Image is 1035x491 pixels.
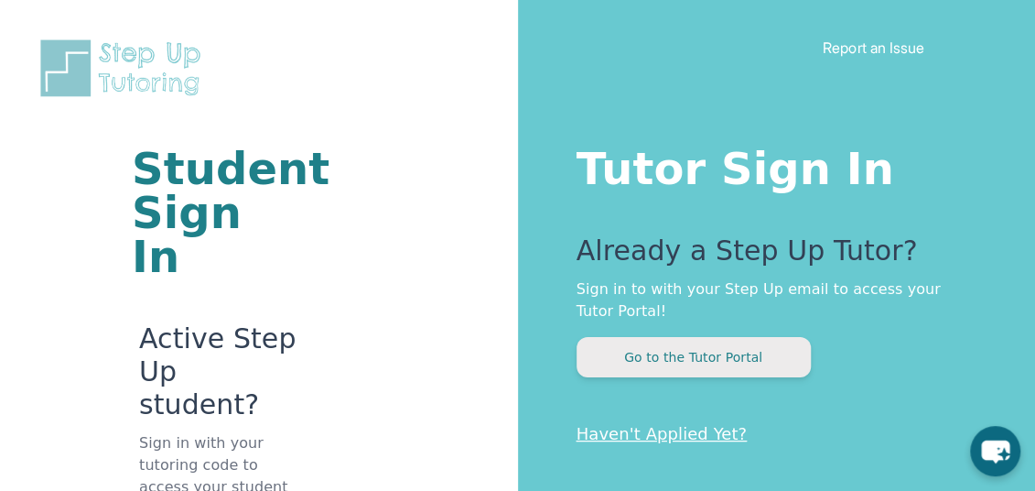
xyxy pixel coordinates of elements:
[577,235,963,278] p: Already a Step Up Tutor?
[577,424,748,443] a: Haven't Applied Yet?
[577,139,963,191] h1: Tutor Sign In
[577,348,811,366] a: Go to the Tutor Portal
[823,38,924,57] a: Report an Issue
[139,322,298,432] p: Active Step Up student?
[970,426,1020,476] button: chat-button
[37,37,212,100] img: Step Up Tutoring horizontal logo
[577,278,963,322] p: Sign in to with your Step Up email to access your Tutor Portal!
[577,337,811,377] button: Go to the Tutor Portal
[132,147,298,278] h1: Student Sign In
